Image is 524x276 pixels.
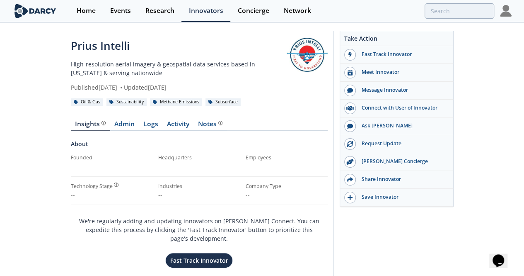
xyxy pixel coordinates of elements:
[145,7,174,14] div: Research
[110,121,139,131] a: Admin
[356,104,449,112] div: Connect with User of Innovator
[106,98,147,106] div: Sustainability
[77,211,321,269] div: We're regularly adding and updating innovators on [PERSON_NAME] Connect. You can expedite this pr...
[356,193,449,201] div: Save Innovator
[284,7,311,14] div: Network
[71,98,104,106] div: Oil & Gas
[356,68,449,76] div: Meet Innovator
[77,7,96,14] div: Home
[71,162,152,171] p: --
[356,140,449,147] div: Request Update
[246,154,327,161] div: Employees
[71,121,110,131] a: Insights
[13,4,58,18] img: logo-wide.svg
[139,121,163,131] a: Logs
[356,86,449,94] div: Message Innovator
[158,154,240,161] div: Headquarters
[158,183,240,190] div: Industries
[101,121,106,125] img: information.svg
[238,7,269,14] div: Concierge
[356,51,449,58] div: Fast Track Innovator
[205,98,241,106] div: Subsurface
[246,190,327,199] p: --
[71,139,328,154] div: About
[356,122,449,129] div: Ask [PERSON_NAME]
[163,121,194,131] a: Activity
[114,183,118,187] img: information.svg
[71,83,287,92] div: Published [DATE] Updated [DATE]
[158,162,240,171] p: --
[75,121,106,127] div: Insights
[189,7,223,14] div: Innovators
[356,176,449,183] div: Share Innovator
[71,154,152,161] div: Founded
[500,5,512,17] img: Profile
[119,83,124,91] span: •
[150,98,203,106] div: Methane Emissions
[71,60,287,77] p: High-resolution aerial imagery & geospatial data services based in [US_STATE] & serving nationwide
[218,121,223,125] img: information.svg
[71,190,152,199] div: --
[71,38,287,54] div: Prius Intelli
[198,121,222,127] div: Notes
[340,34,453,46] div: Take Action
[165,253,233,268] button: Fast Track Innovator
[246,183,327,190] div: Company Type
[71,183,113,190] div: Technology Stage
[425,3,494,19] input: Advanced Search
[340,189,453,207] button: Save Innovator
[158,190,240,199] p: --
[246,162,327,171] p: --
[194,121,227,131] a: Notes
[489,243,516,268] iframe: chat widget
[356,158,449,165] div: [PERSON_NAME] Concierge
[110,7,131,14] div: Events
